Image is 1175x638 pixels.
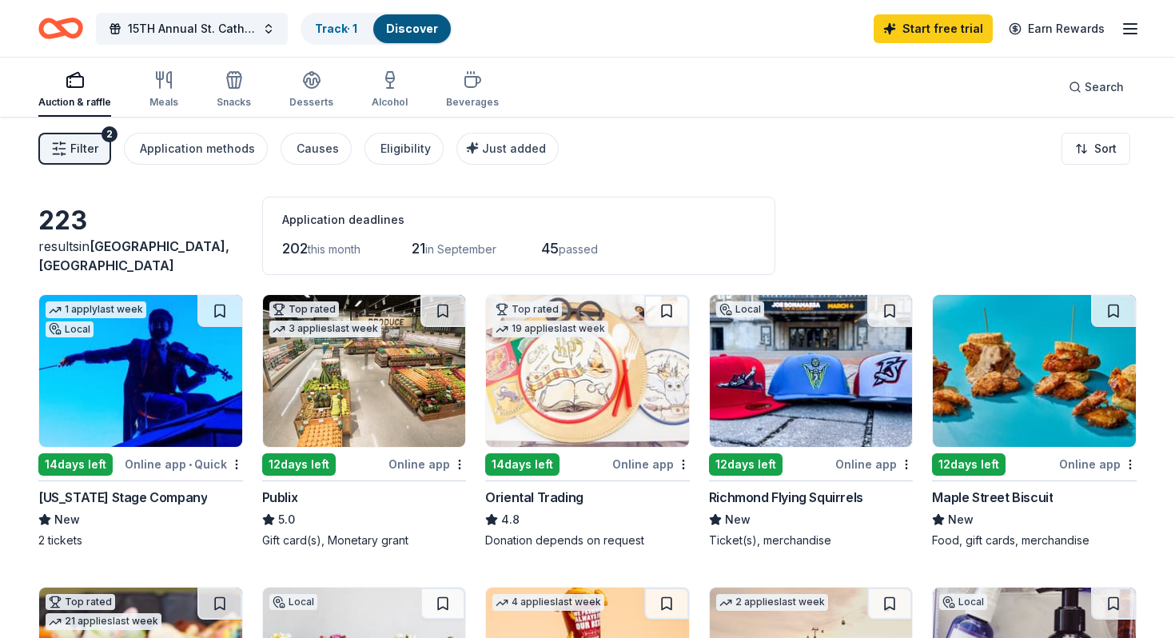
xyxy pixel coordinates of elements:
a: Track· 1 [315,22,357,35]
span: this month [308,242,360,256]
div: Online app [612,454,690,474]
span: in September [425,242,496,256]
span: 21 [412,240,425,257]
div: Snacks [217,96,251,109]
button: Track· 1Discover [301,13,452,45]
span: 202 [282,240,308,257]
span: 4.8 [501,510,520,529]
span: 15TH Annual St. Catherine's Golf Tournament [128,19,256,38]
div: 1 apply last week [46,301,146,318]
div: 2 applies last week [716,594,828,611]
div: Maple Street Biscuit [932,488,1053,507]
button: Alcohol [372,64,408,117]
div: 21 applies last week [46,613,161,630]
div: Top rated [269,301,339,317]
div: Top rated [492,301,562,317]
button: 15TH Annual St. Catherine's Golf Tournament [96,13,288,45]
div: 4 applies last week [492,594,604,611]
button: Application methods [124,133,268,165]
div: Beverages [446,96,499,109]
button: Snacks [217,64,251,117]
div: results [38,237,243,275]
div: 14 days left [485,453,560,476]
a: Earn Rewards [999,14,1114,43]
div: Causes [297,139,339,158]
div: Online app [388,454,466,474]
div: 19 applies last week [492,321,608,337]
div: [US_STATE] Stage Company [38,488,207,507]
span: Just added [482,142,546,155]
img: Image for Maple Street Biscuit [933,295,1136,447]
div: Gift card(s), Monetary grant [262,532,467,548]
div: Publix [262,488,298,507]
div: Application deadlines [282,210,755,229]
span: passed [559,242,598,256]
div: 14 days left [38,453,113,476]
div: Top rated [46,594,115,610]
div: 12 days left [932,453,1006,476]
div: Desserts [289,96,333,109]
img: Image for Oriental Trading [486,295,689,447]
img: Image for Virginia Stage Company [39,295,242,447]
div: Eligibility [380,139,431,158]
div: Local [46,321,94,337]
div: 12 days left [709,453,783,476]
div: Online app [1059,454,1137,474]
div: Food, gift cards, merchandise [932,532,1137,548]
a: Image for Oriental TradingTop rated19 applieslast week14days leftOnline appOriental Trading4.8Don... [485,294,690,548]
a: Image for Richmond Flying SquirrelsLocal12days leftOnline appRichmond Flying SquirrelsNewTicket(s... [709,294,914,548]
div: Oriental Trading [485,488,584,507]
button: Eligibility [364,133,444,165]
div: Ticket(s), merchandise [709,532,914,548]
div: Local [269,594,317,610]
button: Beverages [446,64,499,117]
span: Sort [1094,139,1117,158]
span: New [54,510,80,529]
button: Auction & raffle [38,64,111,117]
button: Just added [456,133,559,165]
span: New [725,510,751,529]
div: 2 [102,126,117,142]
span: Filter [70,139,98,158]
div: Online app [835,454,913,474]
a: Start free trial [874,14,993,43]
div: 2 tickets [38,532,243,548]
button: Filter2 [38,133,111,165]
div: Local [716,301,764,317]
span: • [189,458,192,471]
div: Meals [149,96,178,109]
a: Home [38,10,83,47]
div: 12 days left [262,453,336,476]
button: Search [1056,71,1137,103]
div: Local [939,594,987,610]
span: [GEOGRAPHIC_DATA], [GEOGRAPHIC_DATA] [38,238,229,273]
button: Causes [281,133,352,165]
img: Image for Richmond Flying Squirrels [710,295,913,447]
a: Discover [386,22,438,35]
button: Meals [149,64,178,117]
img: Image for Publix [263,295,466,447]
div: Alcohol [372,96,408,109]
div: Application methods [140,139,255,158]
a: Image for PublixTop rated3 applieslast week12days leftOnline appPublix5.0Gift card(s), Monetary g... [262,294,467,548]
span: in [38,238,229,273]
div: Online app Quick [125,454,243,474]
div: Donation depends on request [485,532,690,548]
div: Richmond Flying Squirrels [709,488,863,507]
button: Sort [1061,133,1130,165]
div: Auction & raffle [38,96,111,109]
span: Search [1085,78,1124,97]
button: Desserts [289,64,333,117]
div: 223 [38,205,243,237]
span: New [948,510,974,529]
span: 5.0 [278,510,295,529]
div: 3 applies last week [269,321,381,337]
span: 45 [541,240,559,257]
a: Image for Virginia Stage Company1 applylast weekLocal14days leftOnline app•Quick[US_STATE] Stage ... [38,294,243,548]
a: Image for Maple Street Biscuit12days leftOnline appMaple Street BiscuitNewFood, gift cards, merch... [932,294,1137,548]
